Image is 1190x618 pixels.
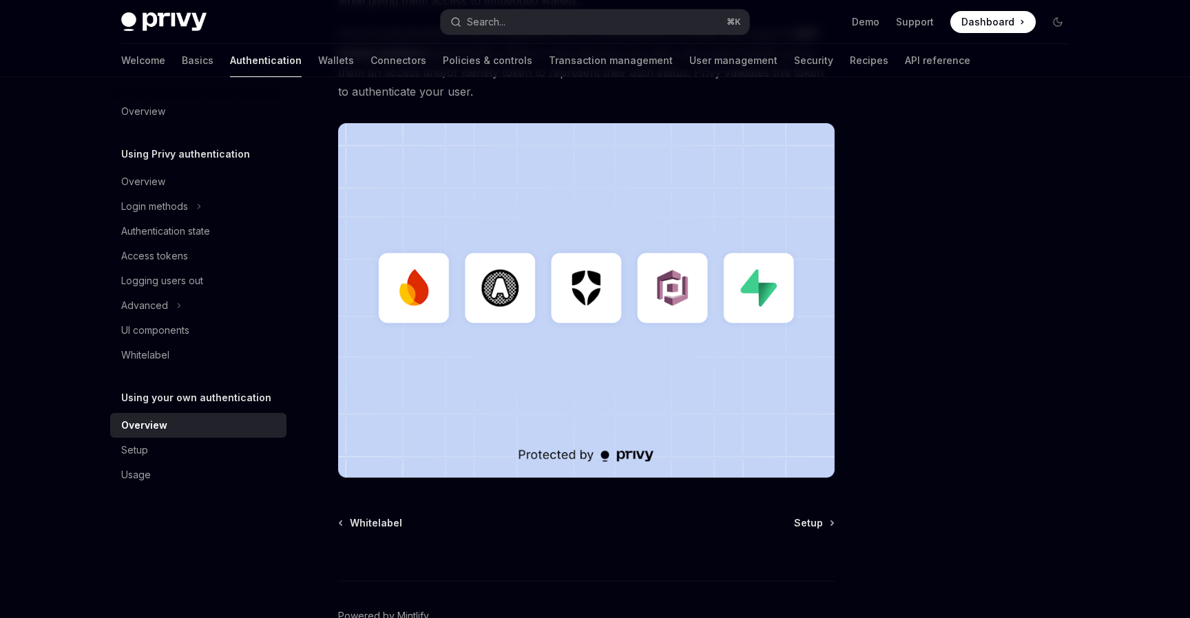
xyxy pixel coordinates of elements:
[121,44,165,77] a: Welcome
[794,44,833,77] a: Security
[850,44,888,77] a: Recipes
[121,442,148,458] div: Setup
[338,123,835,478] img: JWT-based auth splash
[121,12,207,32] img: dark logo
[121,297,168,314] div: Advanced
[121,146,250,162] h5: Using Privy authentication
[689,44,777,77] a: User management
[110,268,286,293] a: Logging users out
[182,44,213,77] a: Basics
[727,17,741,28] span: ⌘ K
[110,219,286,244] a: Authentication state
[950,11,1036,33] a: Dashboard
[121,273,203,289] div: Logging users out
[896,15,934,29] a: Support
[905,44,970,77] a: API reference
[1047,11,1069,33] button: Toggle dark mode
[110,293,286,318] button: Toggle Advanced section
[121,322,189,339] div: UI components
[110,244,286,268] a: Access tokens
[370,44,426,77] a: Connectors
[110,318,286,343] a: UI components
[443,44,532,77] a: Policies & controls
[318,44,354,77] a: Wallets
[110,413,286,438] a: Overview
[121,347,169,363] div: Whitelabel
[852,15,879,29] a: Demo
[467,14,505,30] div: Search...
[110,194,286,219] button: Toggle Login methods section
[121,103,165,120] div: Overview
[230,44,302,77] a: Authentication
[121,467,151,483] div: Usage
[121,198,188,215] div: Login methods
[350,516,402,530] span: Whitelabel
[110,99,286,124] a: Overview
[340,516,402,530] a: Whitelabel
[121,248,188,264] div: Access tokens
[121,390,271,406] h5: Using your own authentication
[441,10,749,34] button: Open search
[961,15,1014,29] span: Dashboard
[110,462,286,487] a: Usage
[110,343,286,367] a: Whitelabel
[121,173,165,190] div: Overview
[549,44,673,77] a: Transaction management
[121,417,167,434] div: Overview
[121,223,210,239] div: Authentication state
[794,516,833,530] a: Setup
[110,438,286,462] a: Setup
[794,516,823,530] span: Setup
[110,169,286,194] a: Overview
